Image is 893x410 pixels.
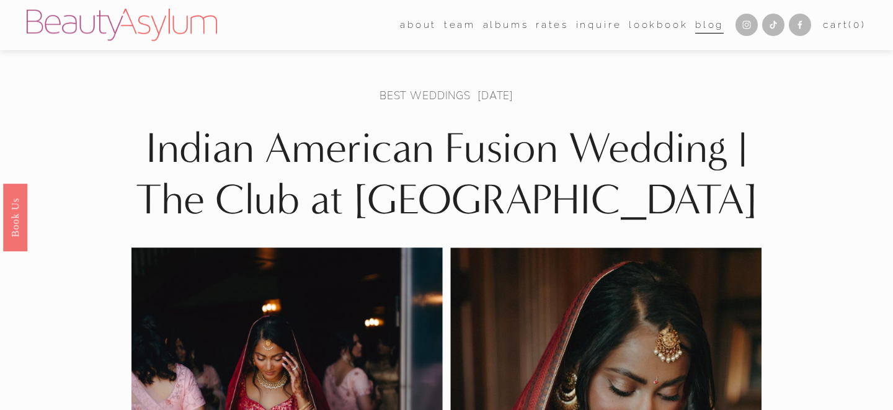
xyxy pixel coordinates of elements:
[853,19,861,30] span: 0
[27,9,217,41] img: Beauty Asylum | Bridal Hair &amp; Makeup Charlotte &amp; Atlanta
[789,14,811,36] a: Facebook
[848,19,866,30] span: ( )
[629,16,688,35] a: Lookbook
[576,16,622,35] a: Inquire
[762,14,784,36] a: TikTok
[695,16,724,35] a: Blog
[536,16,569,35] a: Rates
[400,17,437,33] span: about
[478,88,513,102] span: [DATE]
[444,17,476,33] span: team
[380,88,471,102] a: Best Weddings
[823,17,866,33] a: 0 items in cart
[3,183,27,251] a: Book Us
[735,14,758,36] a: Instagram
[131,123,761,225] h1: Indian American Fusion Wedding | The Club at [GEOGRAPHIC_DATA]
[400,16,437,35] a: folder dropdown
[444,16,476,35] a: folder dropdown
[483,16,529,35] a: albums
